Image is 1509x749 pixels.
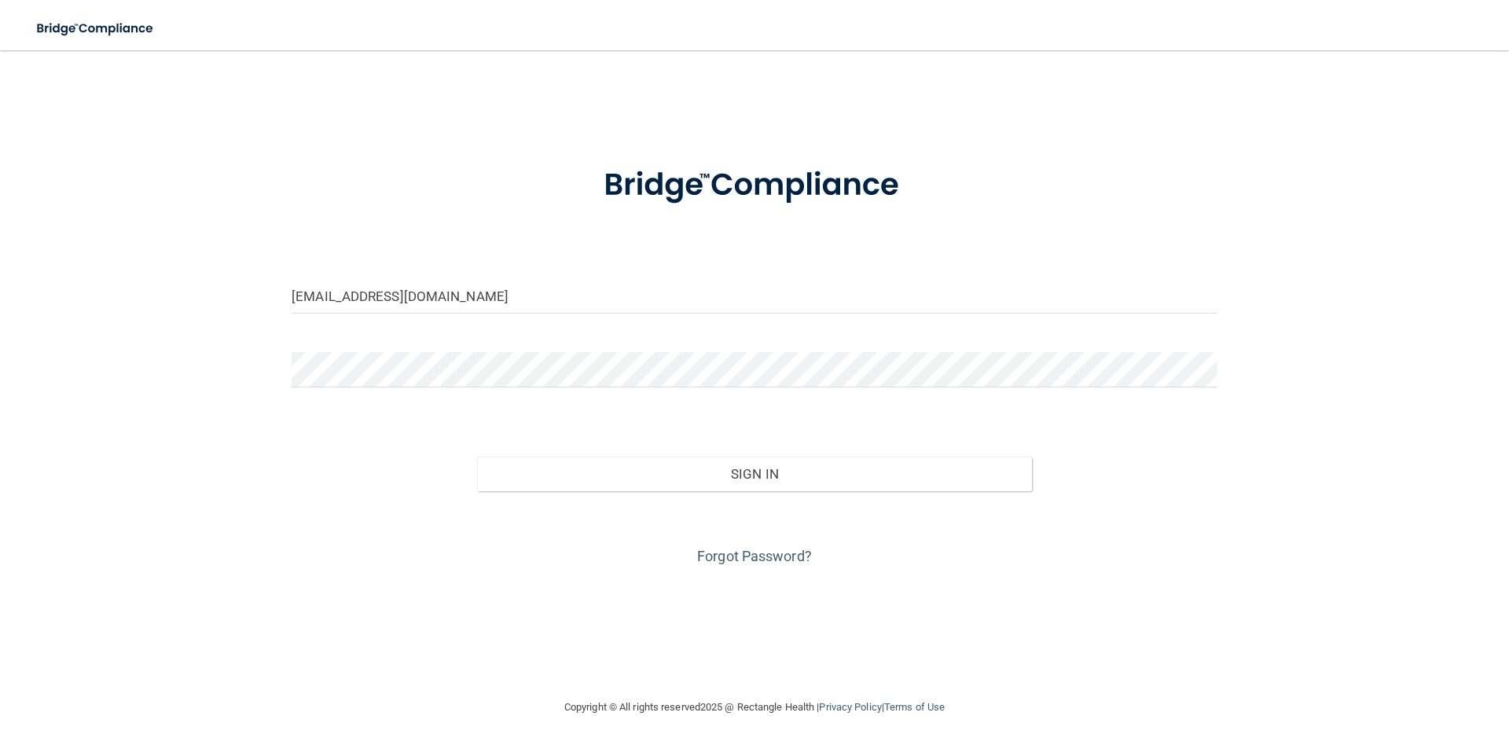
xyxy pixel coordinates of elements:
[24,13,168,45] img: bridge_compliance_login_screen.278c3ca4.svg
[819,701,881,713] a: Privacy Policy
[292,278,1217,314] input: Email
[468,682,1041,732] div: Copyright © All rights reserved 2025 @ Rectangle Health | |
[571,145,938,226] img: bridge_compliance_login_screen.278c3ca4.svg
[884,701,945,713] a: Terms of Use
[477,457,1033,491] button: Sign In
[697,548,812,564] a: Forgot Password?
